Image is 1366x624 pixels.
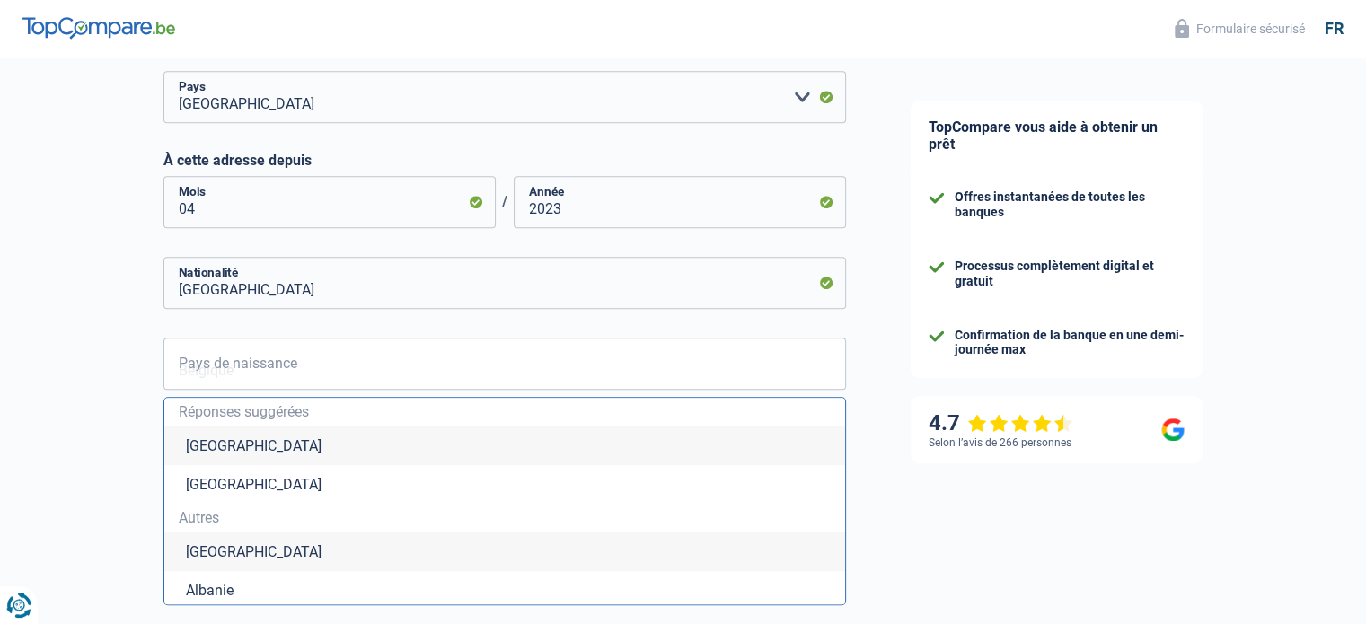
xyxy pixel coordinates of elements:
[496,193,514,210] span: /
[179,405,831,419] span: Réponses suggérées
[1164,13,1316,43] button: Formulaire sécurisé
[955,189,1185,220] div: Offres instantanées de toutes les banques
[164,571,845,610] li: Albanie
[911,101,1203,171] div: TopCompare vous aide à obtenir un prêt
[163,257,846,309] input: Belgique
[163,176,496,228] input: MM
[955,328,1185,358] div: Confirmation de la banque en une demi-journée max
[164,426,845,465] li: [GEOGRAPHIC_DATA]
[163,152,846,169] label: À cette adresse depuis
[955,259,1185,289] div: Processus complètement digital et gratuit
[514,176,846,228] input: AAAA
[929,436,1071,449] div: Selon l’avis de 266 personnes
[164,465,845,504] li: [GEOGRAPHIC_DATA]
[929,410,1073,436] div: 4.7
[164,532,845,571] li: [GEOGRAPHIC_DATA]
[22,17,175,39] img: TopCompare Logo
[1325,19,1344,39] div: fr
[163,338,846,390] input: Belgique
[179,511,831,525] span: Autres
